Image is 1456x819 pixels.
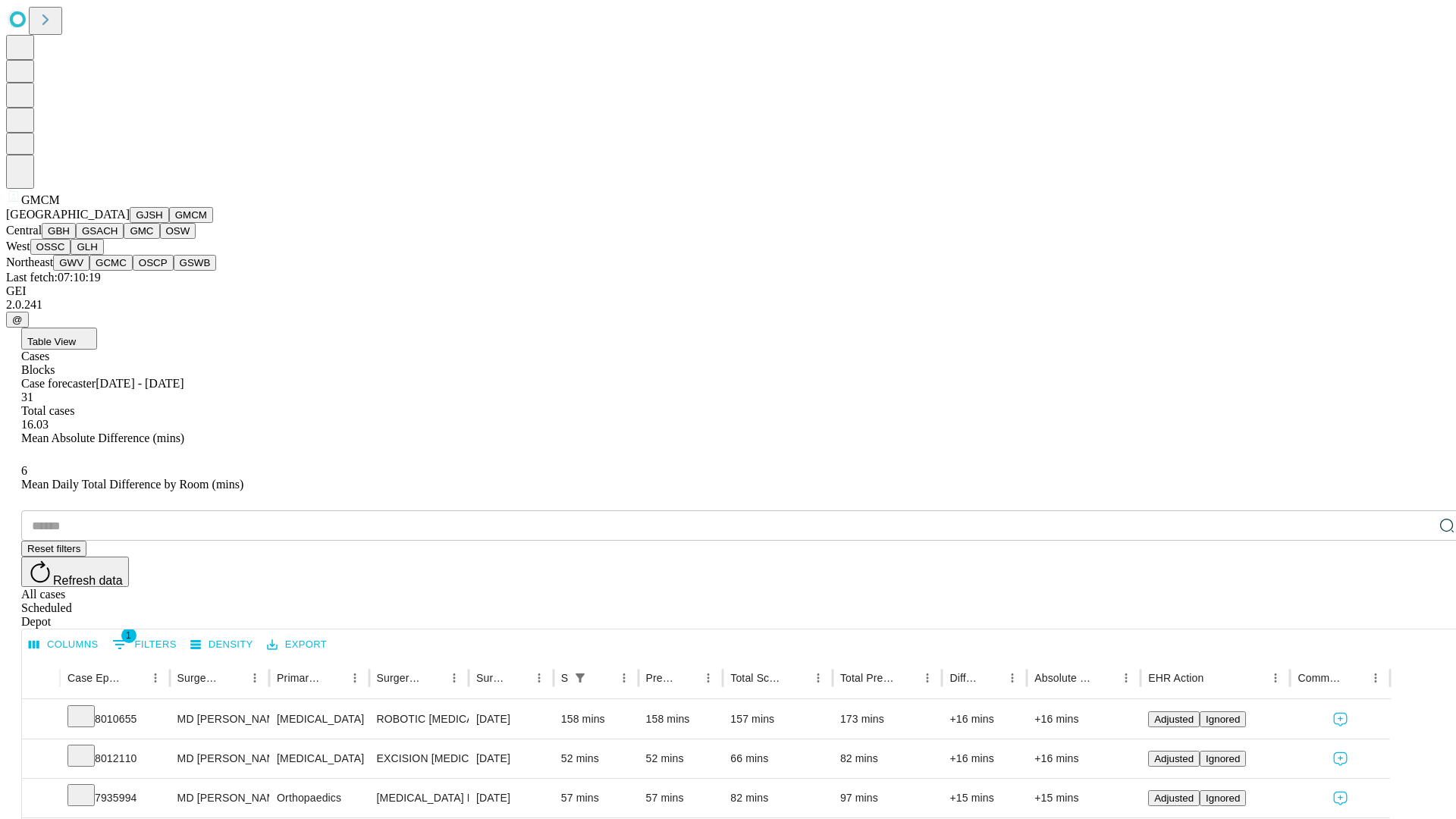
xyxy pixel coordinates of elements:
button: Sort [507,667,529,689]
button: Menu [1002,667,1023,689]
button: Ignored [1200,790,1246,806]
button: Refresh data [21,557,129,587]
button: GMCM [169,207,213,223]
div: Total Predicted Duration [840,672,895,684]
div: +15 mins [949,779,1019,817]
span: Last fetch: 07:10:19 [6,271,101,284]
button: Sort [1205,667,1226,689]
div: MD [PERSON_NAME] [PERSON_NAME] [177,700,262,739]
div: +16 mins [949,739,1019,778]
div: 158 mins [646,700,716,739]
span: Northeast [6,256,53,268]
button: Sort [1344,667,1365,689]
button: Menu [808,667,829,689]
div: Primary Service [277,672,321,684]
button: GJSH [130,207,169,223]
button: Sort [323,667,344,689]
div: 82 mins [730,779,825,817]
span: Table View [27,336,76,347]
button: Sort [422,667,444,689]
button: Sort [981,667,1002,689]
button: Show filters [108,632,180,657]
div: +16 mins [949,700,1019,739]
div: ROBOTIC [MEDICAL_DATA] REPAIR [MEDICAL_DATA] INITIAL [377,700,461,739]
span: Refresh data [53,574,123,587]
span: Total cases [21,404,74,417]
button: Sort [223,667,244,689]
button: OSW [160,223,196,239]
div: 157 mins [730,700,825,739]
button: Adjusted [1148,790,1200,806]
div: [MEDICAL_DATA] MEDIAL OR LATERAL MENISCECTOMY [377,779,461,817]
button: OSCP [133,255,174,271]
div: Surgery Name [377,672,421,684]
span: [DATE] - [DATE] [96,377,184,390]
div: 82 mins [840,739,935,778]
div: MD [PERSON_NAME] [PERSON_NAME] [177,739,262,778]
div: Difference [949,672,979,684]
div: Total Scheduled Duration [730,672,785,684]
div: EXCISION [MEDICAL_DATA] LESION EXCEPT [MEDICAL_DATA] TRUNK ETC 1.1 TO 2.0CM [377,739,461,778]
span: Mean Absolute Difference (mins) [21,431,184,444]
button: Sort [1094,667,1116,689]
div: 7935994 [67,779,162,817]
button: Reset filters [21,541,86,557]
button: GSWB [174,255,217,271]
button: OSSC [30,239,71,255]
div: EHR Action [1148,672,1203,684]
div: 1 active filter [570,667,591,689]
button: Expand [30,786,52,812]
div: 66 mins [730,739,825,778]
span: [GEOGRAPHIC_DATA] [6,208,130,221]
div: 8010655 [67,700,162,739]
div: [MEDICAL_DATA] [277,700,361,739]
span: Ignored [1206,792,1240,804]
button: Menu [698,667,719,689]
button: Adjusted [1148,751,1200,767]
div: Orthopaedics [277,779,361,817]
button: GSACH [76,223,124,239]
div: Surgeon Name [177,672,221,684]
div: Surgery Date [476,672,506,684]
span: Ignored [1206,753,1240,764]
button: @ [6,312,29,328]
button: Table View [21,328,97,350]
button: Menu [613,667,635,689]
button: Select columns [25,633,102,657]
div: +16 mins [1034,739,1133,778]
button: GBH [42,223,76,239]
span: GMCM [21,193,60,206]
span: Adjusted [1154,714,1194,725]
span: Reset filters [27,543,80,554]
button: Menu [917,667,938,689]
button: Sort [786,667,808,689]
button: Menu [244,667,265,689]
div: 52 mins [561,739,631,778]
span: Ignored [1206,714,1240,725]
div: GEI [6,284,1450,298]
div: 97 mins [840,779,935,817]
button: Menu [145,667,166,689]
button: Export [263,633,331,657]
button: GLH [71,239,103,255]
button: Sort [896,667,917,689]
div: MD [PERSON_NAME] [PERSON_NAME] Md [177,779,262,817]
div: Predicted In Room Duration [646,672,676,684]
div: [DATE] [476,739,546,778]
div: [DATE] [476,700,546,739]
div: 2.0.241 [6,298,1450,312]
div: Scheduled In Room Duration [561,672,568,684]
button: Ignored [1200,751,1246,767]
div: [MEDICAL_DATA] [277,739,361,778]
button: Expand [30,707,52,733]
button: Sort [676,667,698,689]
span: Adjusted [1154,753,1194,764]
div: 57 mins [646,779,716,817]
span: Adjusted [1154,792,1194,804]
div: Absolute Difference [1034,672,1093,684]
span: 1 [121,628,136,643]
button: Sort [124,667,145,689]
div: 158 mins [561,700,631,739]
button: Menu [344,667,366,689]
span: Central [6,224,42,237]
